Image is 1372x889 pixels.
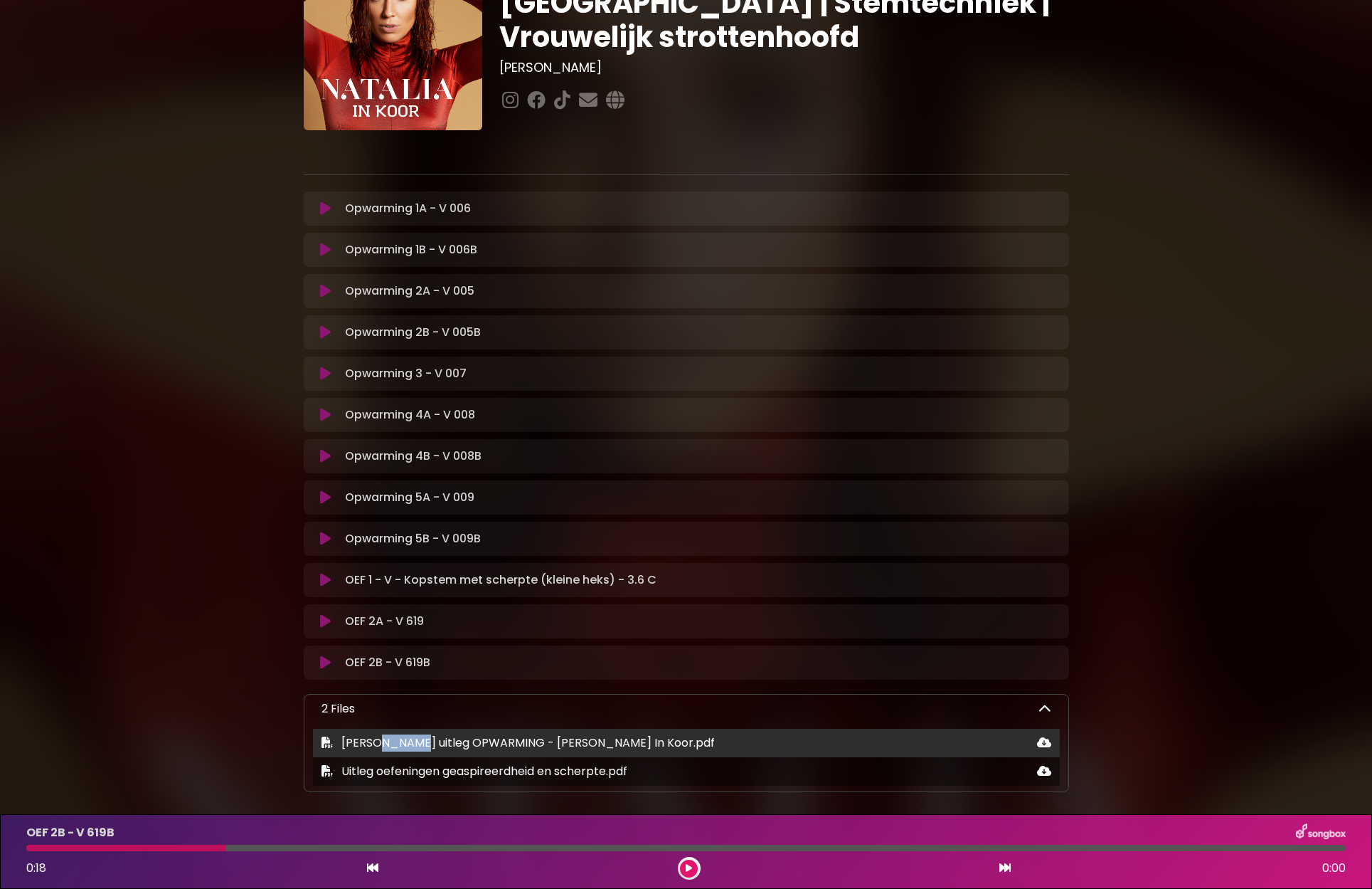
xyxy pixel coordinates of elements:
[345,572,656,589] p: OEF 1 - V - Kopstem met scherpte (kleine heks) - 3.6 C
[345,448,482,465] p: Opwarming 4B - V 008B
[341,763,627,779] span: Uitleg oefeningen geaspireerdheid en scherpte.pdf
[1296,824,1346,842] img: songbox-logo-white.png
[345,613,424,630] p: OEF 2A - V 619
[341,735,715,751] span: [PERSON_NAME] uitleg OPWARMING - [PERSON_NAME] In Koor.pdf
[345,530,481,547] p: Opwarming 5B - V 009B
[499,60,1069,75] h3: [PERSON_NAME]
[345,406,475,424] p: Opwarming 4A - V 008
[345,241,477,258] p: Opwarming 1B - V 006B
[345,654,430,671] p: OEF 2B - V 619B
[321,700,355,717] p: 2 Files
[26,824,115,841] p: OEF 2B - V 619B
[345,324,481,341] p: Opwarming 2B - V 005B
[345,200,471,217] p: Opwarming 1A - V 006
[345,365,467,382] p: Opwarming 3 - V 007
[345,489,474,506] p: Opwarming 5A - V 009
[345,283,474,300] p: Opwarming 2A - V 005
